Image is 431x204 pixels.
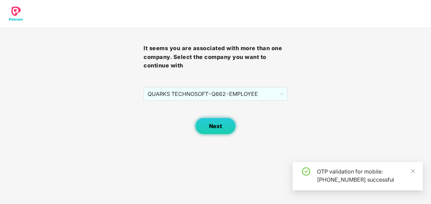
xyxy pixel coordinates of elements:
[195,118,236,135] button: Next
[411,169,415,174] span: close
[209,123,222,129] span: Next
[302,167,310,176] span: check-circle
[317,167,415,184] div: OTP validation for mobile: [PHONE_NUMBER] successful
[148,87,283,100] span: QUARKS TECHNOSOFT - Q662 - EMPLOYEE
[144,44,287,70] h3: It seems you are associated with more than one company. Select the company you want to continue with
